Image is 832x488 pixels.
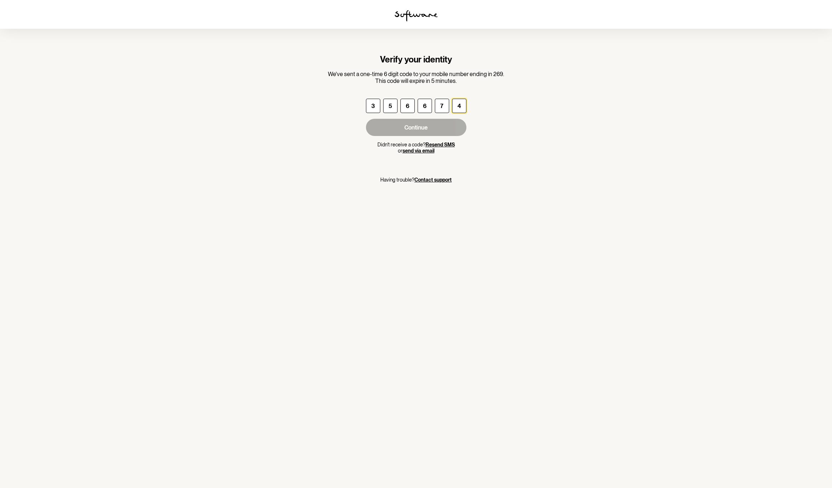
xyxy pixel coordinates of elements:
button: Continue [366,119,466,136]
p: This code will expire in 5 minutes. [328,78,504,84]
h1: Verify your identity [328,55,504,65]
a: Contact support [414,177,452,183]
button: Resend SMS [426,142,455,148]
p: or [366,148,466,154]
img: software logo [395,10,438,22]
p: Having trouble? [380,177,452,183]
p: We've sent a one-time 6 digit code to your mobile number ending in 269. [328,71,504,78]
button: send via email [403,148,434,154]
p: Didn't receive a code? [366,142,466,148]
